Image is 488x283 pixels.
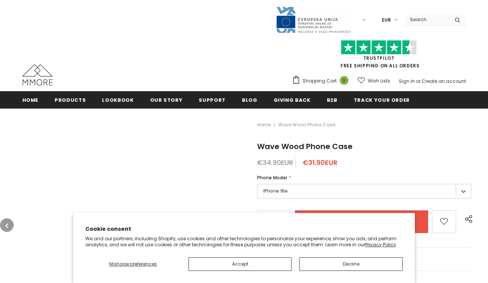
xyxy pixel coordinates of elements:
[278,120,335,129] span: Wave Wood Phone Case
[399,78,415,84] a: Sign In
[292,75,352,87] a: Shopping Cart 0
[150,96,183,104] span: Our Story
[422,78,466,84] a: Create an account
[55,96,86,104] span: Products
[85,236,403,247] p: We and our partners, including Shopify, use cookies and other technologies to personalize your ex...
[382,16,391,24] span: EUR
[276,6,351,34] img: Javni Razpis
[242,91,257,108] a: Blog
[327,96,337,104] span: B2B
[368,77,390,85] span: Wish Lists
[303,77,337,85] span: Shopping Cart
[405,14,449,25] input: Search Site
[299,257,403,271] button: Decline
[199,96,226,104] span: support
[257,141,353,152] span: Wave Wood Phone Case
[274,96,311,104] span: Giving back
[188,257,292,271] button: Accept
[55,91,86,108] a: Products
[276,16,351,23] a: Javni Razpis
[22,64,53,86] img: MMORE Cases
[295,210,428,233] input: Add to cart
[292,44,466,69] span: FREE SHIPPING ON ALL ORDERS
[257,184,472,199] label: iPhone 16e
[85,257,181,271] button: Manage preferences
[274,91,311,108] a: Giving back
[22,96,39,104] span: Home
[363,55,395,61] a: Trustpilot
[354,91,410,108] a: Track your order
[150,91,183,108] a: Our Story
[102,91,133,108] a: Lookbook
[85,225,403,233] h2: Cookie consent
[341,40,417,55] img: Trust Pilot Stars
[257,120,271,129] a: Home
[327,91,337,108] a: B2B
[22,91,39,108] a: Home
[109,261,157,267] span: Manage preferences
[354,96,410,104] span: Track your order
[358,74,390,87] a: Wish Lists
[102,96,133,104] span: Lookbook
[242,96,257,104] span: Blog
[416,78,421,84] span: or
[303,158,337,167] span: €31.90EUR
[199,91,226,108] a: support
[340,76,348,85] span: 0
[257,158,293,167] span: €34.90EUR
[257,174,287,181] span: Phone Model
[365,241,396,248] a: Privacy Policy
